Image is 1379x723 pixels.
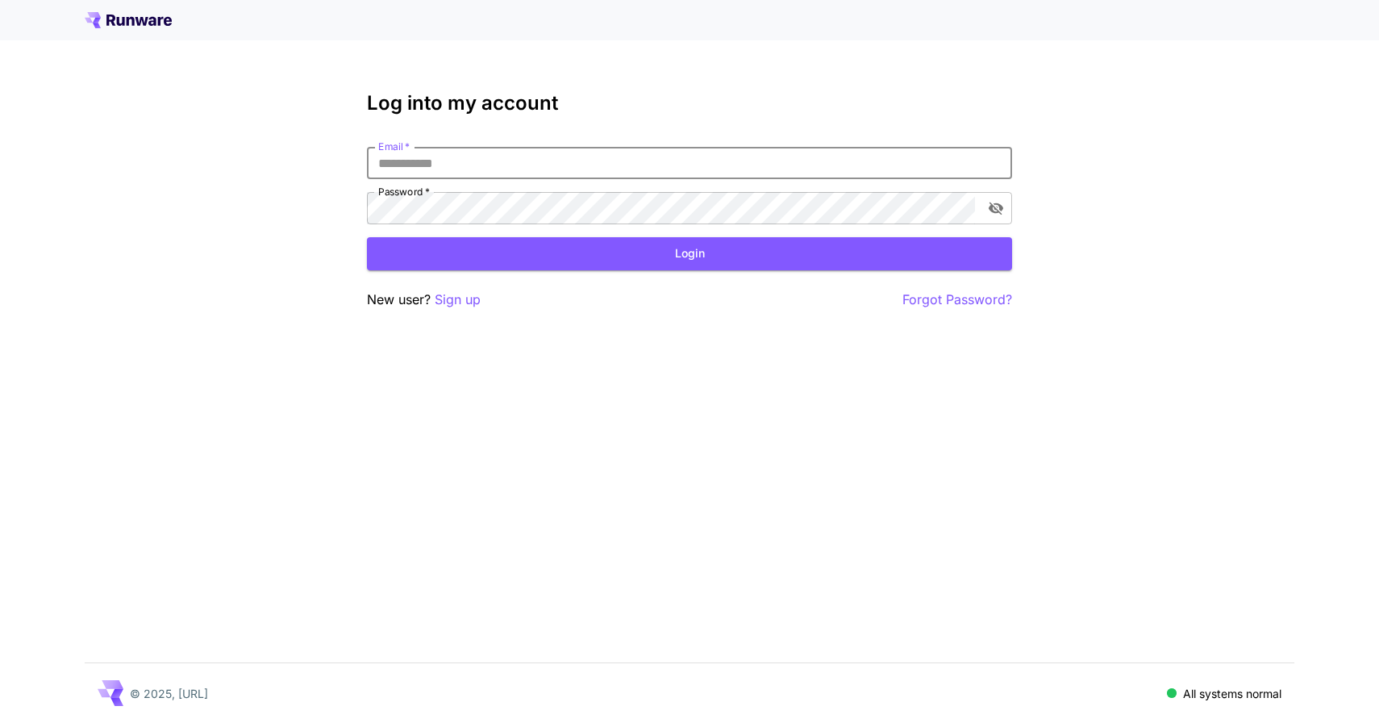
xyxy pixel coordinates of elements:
[378,185,430,199] label: Password
[367,290,481,310] p: New user?
[367,92,1012,115] h3: Log into my account
[981,194,1010,223] button: toggle password visibility
[130,685,208,702] p: © 2025, [URL]
[435,290,481,310] button: Sign up
[378,140,410,153] label: Email
[902,290,1012,310] button: Forgot Password?
[367,237,1012,270] button: Login
[1183,685,1281,702] p: All systems normal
